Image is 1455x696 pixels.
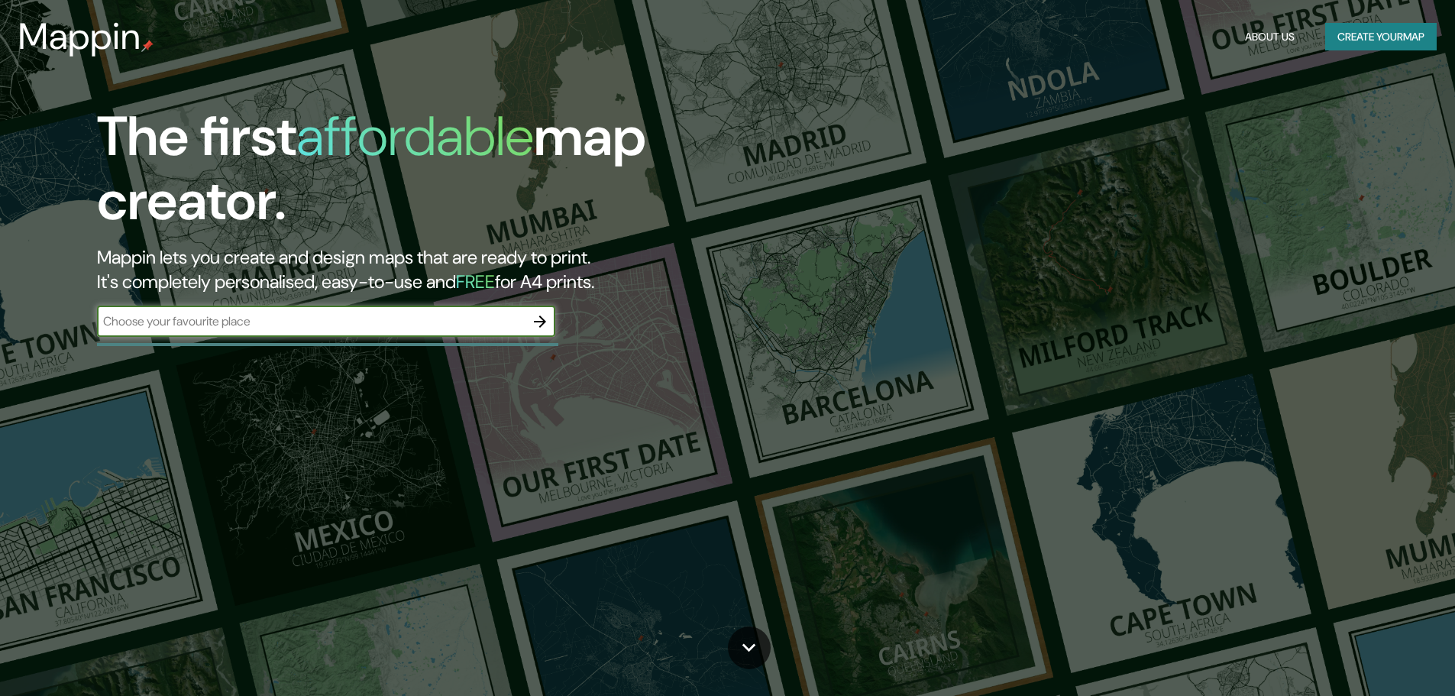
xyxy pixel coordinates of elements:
[18,15,141,58] h3: Mappin
[97,312,525,330] input: Choose your favourite place
[141,40,154,52] img: mappin-pin
[97,245,825,294] h2: Mappin lets you create and design maps that are ready to print. It's completely personalised, eas...
[456,270,495,293] h5: FREE
[1239,23,1301,51] button: About Us
[1325,23,1437,51] button: Create yourmap
[97,105,825,245] h1: The first map creator.
[296,101,534,172] h1: affordable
